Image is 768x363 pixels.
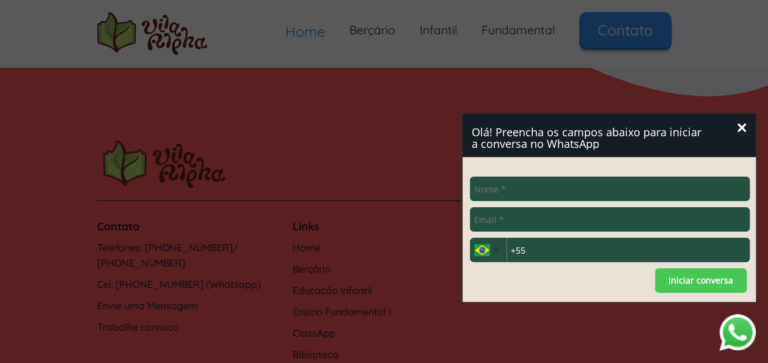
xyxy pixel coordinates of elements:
input: Telefone * [507,238,750,262]
input: Nome * [470,177,750,201]
button: Iniciar conversa [655,268,747,293]
img: br.svg [474,244,490,256]
span: Olá! Preencha os campos abaixo para iniciar [472,125,701,139]
input: Email * [470,207,750,232]
div: Escolha seu país [470,238,507,262]
button: Abrir WhatsApp [719,313,756,351]
span: a conversa no WhatsApp [472,136,599,151]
